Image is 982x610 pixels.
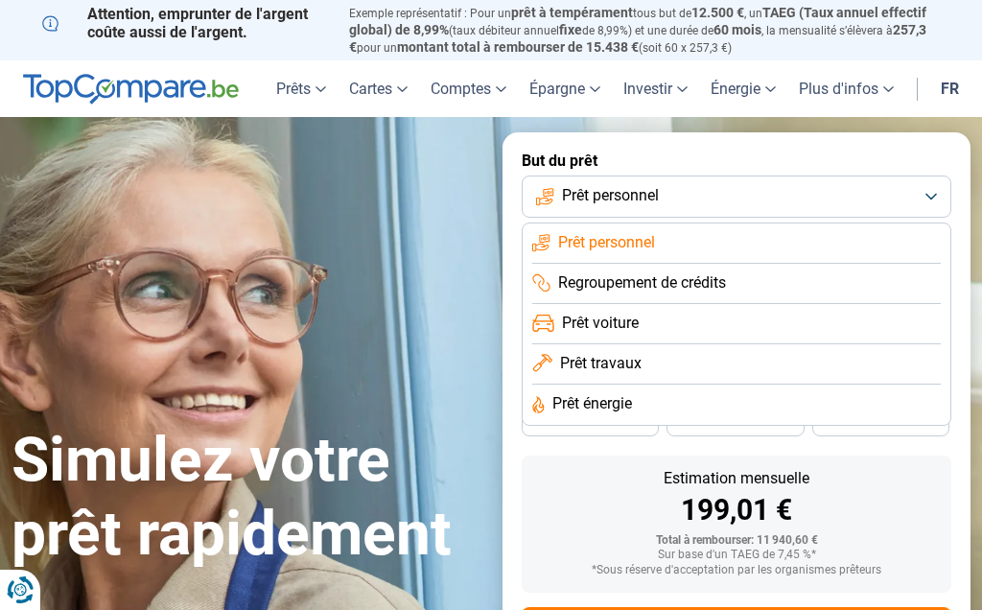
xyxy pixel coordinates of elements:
[537,549,936,562] div: Sur base d'un TAEG de 7,45 %*
[612,60,699,117] a: Investir
[699,60,787,117] a: Énergie
[691,5,744,20] span: 12.500 €
[537,496,936,525] div: 199,01 €
[859,416,901,428] span: 24 mois
[522,176,951,218] button: Prêt personnel
[419,60,518,117] a: Comptes
[349,22,926,55] span: 257,3 €
[338,60,419,117] a: Cartes
[552,393,632,414] span: Prêt énergie
[562,185,659,206] span: Prêt personnel
[537,471,936,486] div: Estimation mensuelle
[12,424,479,572] h1: Simulez votre prêt rapidement
[787,60,905,117] a: Plus d'infos
[714,416,757,428] span: 30 mois
[713,22,761,37] span: 60 mois
[518,60,612,117] a: Épargne
[570,416,612,428] span: 36 mois
[522,152,951,170] label: But du prêt
[537,564,936,577] div: *Sous réserve d'acceptation par les organismes prêteurs
[929,60,970,117] a: fr
[397,39,639,55] span: montant total à rembourser de 15.438 €
[349,5,926,37] span: TAEG (Taux annuel effectif global) de 8,99%
[537,534,936,548] div: Total à rembourser: 11 940,60 €
[559,22,582,37] span: fixe
[23,74,239,105] img: TopCompare
[511,5,633,20] span: prêt à tempérament
[349,5,940,56] p: Exemple représentatif : Pour un tous but de , un (taux débiteur annuel de 8,99%) et une durée de ...
[558,232,655,253] span: Prêt personnel
[42,5,326,41] p: Attention, emprunter de l'argent coûte aussi de l'argent.
[562,313,639,334] span: Prêt voiture
[265,60,338,117] a: Prêts
[558,272,726,293] span: Regroupement de crédits
[560,353,642,374] span: Prêt travaux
